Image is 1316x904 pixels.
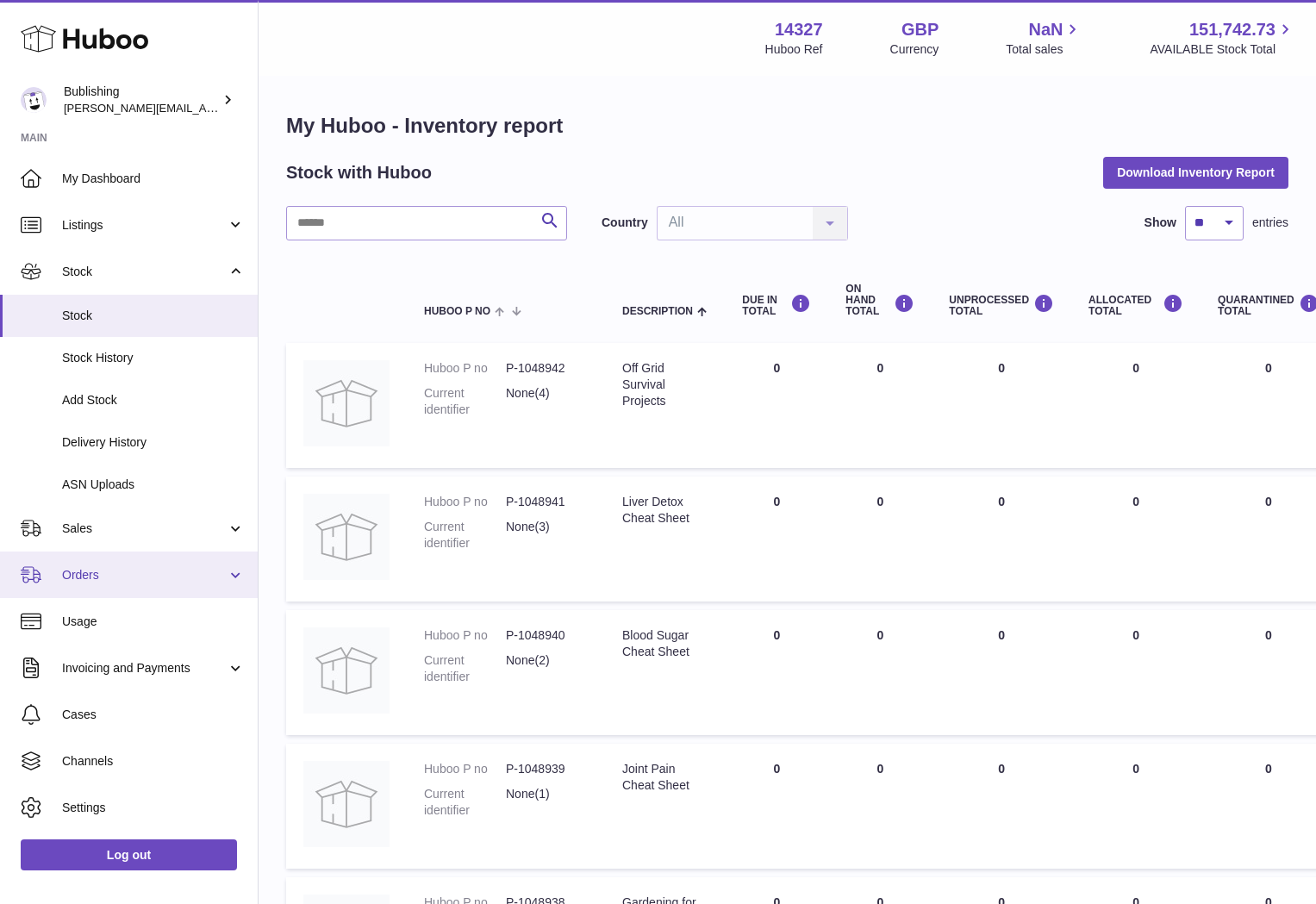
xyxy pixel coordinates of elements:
div: ALLOCATED Total [1088,294,1183,317]
span: Huboo P no [424,306,490,317]
div: Off Grid Survival Projects [622,360,708,409]
img: product image [303,761,390,847]
span: NaN [1028,18,1063,41]
div: ON HAND Total [845,284,914,318]
span: Stock History [62,350,245,366]
div: Joint Pain Cheat Sheet [622,761,708,794]
div: Huboo Ref [765,41,823,58]
td: 0 [828,343,932,468]
dd: P-1048940 [506,627,588,644]
dd: None(1) [506,786,588,819]
dd: None(2) [506,652,588,685]
dt: Current identifier [424,786,506,819]
td: 0 [932,610,1071,735]
td: 0 [932,744,1071,869]
div: Blood Sugar Cheat Sheet [622,627,708,660]
img: hamza@bublishing.com [21,87,47,113]
strong: GBP [901,18,939,41]
a: Log out [21,839,237,870]
td: 0 [828,610,932,735]
dt: Huboo P no [424,627,506,644]
label: Country [602,215,648,231]
div: Currency [890,41,939,58]
span: AVAILABLE Stock Total [1150,41,1295,58]
dt: Current identifier [424,519,506,552]
span: [PERSON_NAME][EMAIL_ADDRESS][DOMAIN_NAME] [64,101,346,115]
dd: None(4) [506,385,588,418]
td: 0 [1071,610,1201,735]
span: Sales [62,521,227,537]
div: UNPROCESSED Total [949,294,1054,317]
dd: P-1048939 [506,761,588,777]
img: product image [303,494,390,580]
span: 0 [1265,628,1272,642]
td: 0 [1071,477,1201,602]
td: 0 [1071,744,1201,869]
dd: P-1048941 [506,494,588,510]
td: 0 [725,477,828,602]
td: 0 [1071,343,1201,468]
span: 0 [1265,495,1272,508]
dt: Huboo P no [424,360,506,377]
td: 0 [932,343,1071,468]
dt: Huboo P no [424,494,506,510]
span: Stock [62,264,227,280]
label: Show [1144,215,1176,231]
span: ASN Uploads [62,477,245,493]
dt: Huboo P no [424,761,506,777]
span: Invoicing and Payments [62,660,227,676]
span: 0 [1265,361,1272,375]
span: Delivery History [62,434,245,451]
div: Bublishing [64,84,219,116]
span: Total sales [1006,41,1082,58]
td: 0 [725,610,828,735]
span: Stock [62,308,245,324]
dd: None(3) [506,519,588,552]
div: DUE IN TOTAL [742,294,811,317]
span: Usage [62,614,245,630]
span: Listings [62,217,227,234]
td: 0 [725,744,828,869]
span: Cases [62,707,245,723]
span: Add Stock [62,392,245,408]
span: Settings [62,800,245,816]
td: 0 [932,477,1071,602]
td: 0 [725,343,828,468]
span: My Dashboard [62,171,245,187]
strong: 14327 [775,18,823,41]
td: 0 [828,477,932,602]
img: product image [303,360,390,446]
span: 0 [1265,762,1272,776]
div: Liver Detox Cheat Sheet [622,494,708,527]
button: Download Inventory Report [1103,157,1288,188]
span: Channels [62,753,245,770]
span: 151,742.73 [1189,18,1275,41]
dt: Current identifier [424,652,506,685]
a: NaN Total sales [1006,18,1082,58]
h2: Stock with Huboo [286,161,432,184]
a: 151,742.73 AVAILABLE Stock Total [1150,18,1295,58]
span: Description [622,306,693,317]
img: product image [303,627,390,714]
dt: Current identifier [424,385,506,418]
span: entries [1252,215,1288,231]
h1: My Huboo - Inventory report [286,112,1288,140]
span: Orders [62,567,227,583]
td: 0 [828,744,932,869]
dd: P-1048942 [506,360,588,377]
